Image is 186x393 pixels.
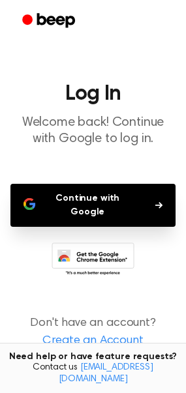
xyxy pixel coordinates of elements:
a: Beep [13,8,87,34]
span: Contact us [8,362,178,385]
p: Don't have an account? [10,315,176,350]
a: Create an Account [13,332,173,350]
button: Continue with Google [10,184,176,227]
p: Welcome back! Continue with Google to log in. [10,115,176,147]
h1: Log In [10,83,176,104]
a: [EMAIL_ADDRESS][DOMAIN_NAME] [59,363,153,384]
